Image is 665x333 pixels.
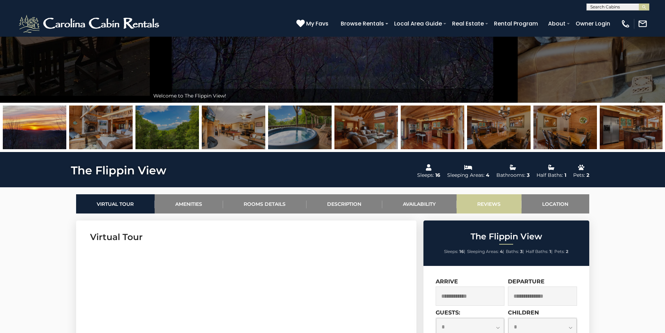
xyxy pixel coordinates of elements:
[296,19,330,28] a: My Favs
[526,249,548,254] span: Half Baths:
[268,106,332,149] img: 164841202
[545,17,569,30] a: About
[520,249,523,254] strong: 3
[449,17,487,30] a: Real Estate
[444,247,465,256] li: |
[457,194,522,213] a: Reviews
[459,249,464,254] strong: 16
[135,106,199,149] img: 164841194
[467,247,504,256] li: |
[621,19,630,29] img: phone-regular-white.png
[444,249,458,254] span: Sleeps:
[572,17,614,30] a: Owner Login
[3,106,66,149] img: 164470808
[155,194,223,213] a: Amenities
[549,249,551,254] strong: 1
[600,106,663,149] img: 164841133
[425,232,588,241] h2: The Flippin View
[467,249,499,254] span: Sleeping Areas:
[554,249,565,254] span: Pets:
[90,231,402,243] h3: Virtual Tour
[334,106,398,149] img: 164841137
[401,106,464,149] img: 164841135
[436,309,460,316] label: Guests:
[638,19,648,29] img: mail-regular-white.png
[508,309,539,316] label: Children
[490,17,541,30] a: Rental Program
[391,17,445,30] a: Local Area Guide
[436,278,458,285] label: Arrive
[508,278,545,285] label: Departure
[467,106,531,149] img: 164841185
[223,194,306,213] a: Rooms Details
[382,194,457,213] a: Availability
[76,194,155,213] a: Virtual Tour
[566,249,568,254] strong: 2
[522,194,589,213] a: Location
[150,89,516,103] div: Welcome to The Flippin View!
[526,247,553,256] li: |
[17,13,162,34] img: White-1-2.png
[500,249,503,254] strong: 4
[337,17,387,30] a: Browse Rentals
[69,106,133,149] img: 164841142
[533,106,597,149] img: 164841184
[306,19,328,28] span: My Favs
[506,247,524,256] li: |
[306,194,382,213] a: Description
[202,106,265,149] img: 164841173
[506,249,519,254] span: Baths:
